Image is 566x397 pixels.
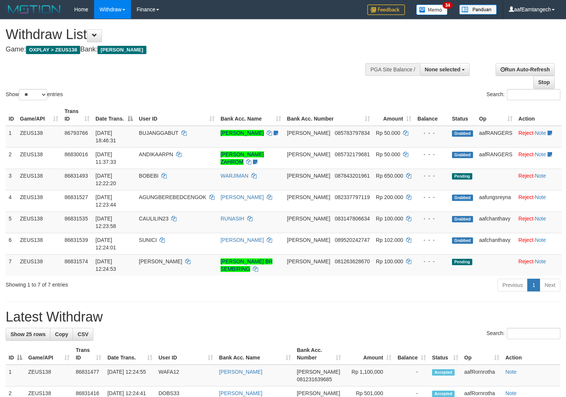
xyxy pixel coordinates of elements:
td: ZEUS138 [17,254,61,276]
span: 86831535 [64,216,88,222]
span: AGUNGBEREBEDCENGOK [139,194,206,200]
span: OXPLAY > ZEUS138 [26,46,80,54]
th: Bank Acc. Name: activate to sort column ascending [218,104,284,126]
span: [PERSON_NAME] [287,216,330,222]
td: 7 [6,254,17,276]
a: [PERSON_NAME] ZAHROM [221,151,264,165]
span: 86831527 [64,194,88,200]
span: Grabbed [452,195,473,201]
td: · [516,211,562,233]
span: [PERSON_NAME] [287,173,330,179]
span: None selected [425,66,461,72]
th: Game/API: activate to sort column ascending [25,343,73,365]
a: 1 [527,279,540,291]
span: [PERSON_NAME] [297,390,340,396]
span: CAULILIN23 [139,216,169,222]
th: Game/API: activate to sort column ascending [17,104,61,126]
span: Copy 082337797119 to clipboard [335,194,370,200]
h4: Game: Bank: [6,46,370,53]
td: - [394,365,429,386]
img: Feedback.jpg [367,5,405,15]
td: 86831477 [73,365,104,386]
span: BOBEBI [139,173,158,179]
a: Reject [519,151,534,157]
td: aafRornrotha [461,365,502,386]
label: Show entries [6,89,63,100]
a: [PERSON_NAME] [221,237,264,243]
td: 1 [6,365,25,386]
a: Reject [519,216,534,222]
div: - - - [417,236,446,244]
h1: Withdraw List [6,27,370,42]
th: ID: activate to sort column descending [6,343,25,365]
span: 34 [443,2,453,9]
a: RUNASIH [221,216,244,222]
td: aafchanthavy [476,211,516,233]
span: Copy 081263628670 to clipboard [335,258,370,264]
td: 1 [6,126,17,148]
a: Reject [519,173,534,179]
span: Rp 200.000 [376,194,403,200]
span: [PERSON_NAME] [97,46,146,54]
span: Grabbed [452,216,473,222]
td: aafRANGERS [476,147,516,169]
td: 6 [6,233,17,254]
span: 86831574 [64,258,88,264]
div: - - - [417,258,446,265]
div: Showing 1 to 7 of 7 entries [6,278,230,288]
a: Reject [519,130,534,136]
a: Note [535,130,546,136]
span: Rp 650.000 [376,173,403,179]
span: Pending [452,259,472,265]
span: [PERSON_NAME] [287,151,330,157]
td: · [516,147,562,169]
th: Op: activate to sort column ascending [476,104,516,126]
span: Copy [55,331,68,337]
span: [PERSON_NAME] [297,369,340,375]
a: [PERSON_NAME] [219,369,262,375]
div: - - - [417,129,446,137]
th: User ID: activate to sort column ascending [155,343,216,365]
a: Note [535,194,546,200]
span: Accepted [432,369,455,376]
td: WAFA12 [155,365,216,386]
a: [PERSON_NAME] BR SEMBIRING [221,258,272,272]
span: 86831493 [64,173,88,179]
th: Amount: activate to sort column ascending [373,104,414,126]
a: Note [535,216,546,222]
a: Reject [519,194,534,200]
span: Rp 100.000 [376,258,403,264]
a: Note [535,151,546,157]
td: aafRANGERS [476,126,516,148]
span: CSV [78,331,88,337]
span: [DATE] 18:46:31 [96,130,116,143]
td: [DATE] 12:24:55 [104,365,155,386]
td: 2 [6,147,17,169]
span: Rp 50.000 [376,130,400,136]
a: Reject [519,237,534,243]
th: Balance: activate to sort column ascending [394,343,429,365]
th: Action [516,104,562,126]
span: Rp 100.000 [376,216,403,222]
td: ZEUS138 [17,169,61,190]
h1: Latest Withdraw [6,309,560,325]
a: Next [540,279,560,291]
th: Status [449,104,476,126]
span: Grabbed [452,130,473,137]
th: Bank Acc. Name: activate to sort column ascending [216,343,294,365]
th: Bank Acc. Number: activate to sort column ascending [284,104,373,126]
td: · [516,190,562,211]
td: ZEUS138 [17,233,61,254]
td: ZEUS138 [17,147,61,169]
a: Note [505,369,517,375]
div: PGA Site Balance / [365,63,420,76]
td: ZEUS138 [25,365,73,386]
td: · [516,126,562,148]
input: Search: [507,328,560,339]
span: Copy 085732179681 to clipboard [335,151,370,157]
span: Copy 085783797834 to clipboard [335,130,370,136]
td: ZEUS138 [17,211,61,233]
span: [DATE] 12:24:53 [96,258,116,272]
td: ZEUS138 [17,126,61,148]
span: 86793766 [64,130,88,136]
